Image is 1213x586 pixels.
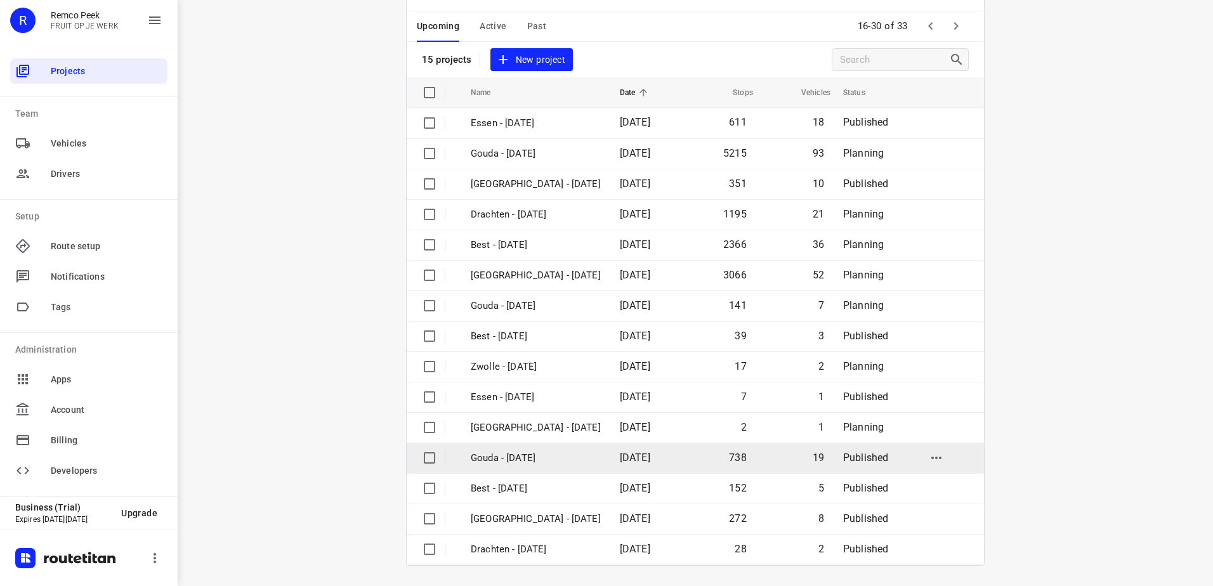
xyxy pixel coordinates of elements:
p: Zwolle - Thursday [471,512,601,526]
span: 17 [735,360,746,372]
span: 152 [729,482,747,494]
span: 5215 [723,147,747,159]
p: Remco Peek [51,10,119,20]
span: 351 [729,178,747,190]
span: 7 [818,299,824,311]
span: [DATE] [620,269,650,281]
span: [DATE] [620,452,650,464]
span: 3 [818,330,824,342]
span: 1195 [723,208,747,220]
p: Essen - Friday [471,390,601,405]
span: Vehicles [785,85,830,100]
div: Billing [10,427,167,453]
span: Account [51,403,162,417]
span: [DATE] [620,330,650,342]
p: FRUIT OP JE WERK [51,22,119,30]
span: 7 [741,391,747,403]
span: Billing [51,434,162,447]
span: Published [843,178,889,190]
span: 3066 [723,269,747,281]
span: 272 [729,512,747,524]
p: Administration [15,343,167,356]
span: Date [620,85,652,100]
span: [DATE] [620,543,650,555]
span: [DATE] [620,238,650,251]
p: Business (Trial) [15,502,111,512]
div: Route setup [10,233,167,259]
span: Tags [51,301,162,314]
span: Planning [843,269,884,281]
span: 36 [813,238,824,251]
span: 141 [729,299,747,311]
span: [DATE] [620,421,650,433]
div: R [10,8,36,33]
span: Published [843,482,889,494]
p: Best - Friday [471,329,601,344]
span: Published [843,391,889,403]
span: [DATE] [620,360,650,372]
div: Projects [10,58,167,84]
input: Search projects [840,50,949,70]
span: Planning [843,360,884,372]
div: Vehicles [10,131,167,156]
span: 2 [818,543,824,555]
span: Active [480,18,506,34]
span: 28 [735,543,746,555]
span: Apps [51,373,162,386]
span: 1 [818,391,824,403]
p: Team [15,107,167,120]
span: 52 [813,269,824,281]
span: Name [471,85,508,100]
p: Expires [DATE][DATE] [15,515,111,524]
span: Stops [716,85,753,100]
span: 93 [813,147,824,159]
span: 39 [735,330,746,342]
span: 611 [729,116,747,128]
span: New project [498,52,565,68]
span: [DATE] [620,391,650,403]
span: Drivers [51,167,162,181]
span: Notifications [51,270,162,283]
span: 16-30 of 33 [853,13,914,40]
div: Notifications [10,264,167,289]
span: 8 [818,512,824,524]
span: Route setup [51,240,162,253]
button: Upgrade [111,502,167,524]
p: Best - Thursday [471,481,601,496]
div: Account [10,397,167,422]
span: 2 [741,421,747,433]
span: Upcoming [417,18,459,34]
div: Developers [10,458,167,483]
span: Next Page [943,13,969,39]
p: Essen - Monday [471,116,601,131]
span: Published [843,512,889,524]
p: Gouda - Friday [471,299,601,313]
span: Developers [51,464,162,478]
span: 10 [813,178,824,190]
span: Upgrade [121,508,157,518]
span: [DATE] [620,178,650,190]
p: Setup [15,210,167,223]
span: [DATE] [620,147,650,159]
span: [DATE] [620,299,650,311]
span: 1 [818,421,824,433]
span: [DATE] [620,482,650,494]
span: Previous Page [918,13,943,39]
span: 2366 [723,238,747,251]
span: 18 [813,116,824,128]
span: 19 [813,452,824,464]
span: Status [843,85,882,100]
span: 21 [813,208,824,220]
div: Drivers [10,161,167,186]
span: Planning [843,147,884,159]
span: 5 [818,482,824,494]
span: 738 [729,452,747,464]
span: Published [843,452,889,464]
span: Planning [843,421,884,433]
span: Published [843,543,889,555]
span: Published [843,330,889,342]
span: Published [843,116,889,128]
p: Gouda - Thursday [471,451,601,466]
span: Past [527,18,547,34]
p: Antwerpen - Thursday [471,420,601,435]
